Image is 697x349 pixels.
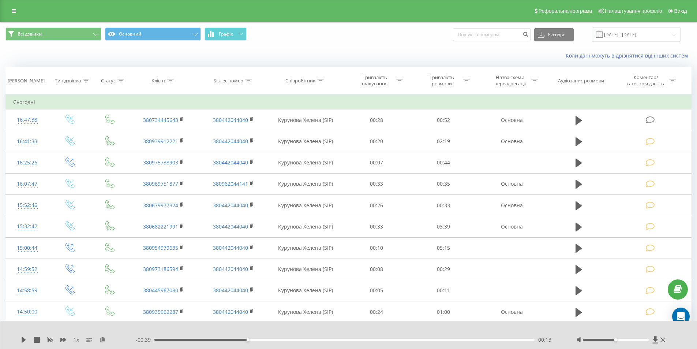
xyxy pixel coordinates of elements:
[136,336,154,344] span: - 00:39
[343,131,410,152] td: 00:20
[453,28,531,41] input: Пошук за номером
[477,131,546,152] td: Основна
[143,202,178,209] a: 380679977324
[343,259,410,280] td: 00:08
[410,152,477,173] td: 00:44
[343,216,410,237] td: 00:33
[558,78,604,84] div: Аудіозапис розмови
[605,8,662,14] span: Налаштування профілю
[213,308,248,315] a: 380442044040
[205,27,247,41] button: Графік
[143,266,178,272] a: 380973186594
[13,134,41,149] div: 16:41:33
[143,138,178,145] a: 380939912221
[13,198,41,212] div: 15:52:46
[268,152,343,173] td: Курунова Хелена (SIP)
[343,109,410,131] td: 00:28
[213,116,248,123] a: 380442044040
[410,259,477,280] td: 00:29
[13,283,41,298] div: 14:58:59
[534,28,574,41] button: Експорт
[422,74,461,87] div: Тривалість розмови
[614,338,617,341] div: Accessibility label
[8,78,45,84] div: [PERSON_NAME]
[13,241,41,255] div: 15:00:44
[539,8,592,14] span: Реферальна програма
[343,152,410,173] td: 00:07
[477,109,546,131] td: Основна
[355,74,394,87] div: Тривалість очікування
[213,159,248,166] a: 380442044040
[213,78,243,84] div: Бізнес номер
[343,237,410,259] td: 00:10
[490,74,529,87] div: Назва схеми переадресації
[213,287,248,294] a: 380442044040
[13,113,41,127] div: 16:47:38
[18,31,42,37] span: Всі дзвінки
[410,195,477,216] td: 00:33
[13,156,41,170] div: 16:25:26
[143,180,178,187] a: 380969751877
[268,216,343,237] td: Курунова Хелена (SIP)
[410,109,477,131] td: 00:52
[625,74,667,87] div: Коментар/категорія дзвінка
[674,8,687,14] span: Вихід
[477,301,546,323] td: Основна
[268,195,343,216] td: Курунова Хелена (SIP)
[410,237,477,259] td: 05:15
[343,280,410,301] td: 00:05
[105,27,201,41] button: Основний
[410,301,477,323] td: 01:00
[410,280,477,301] td: 00:11
[213,266,248,272] a: 380442044040
[151,78,165,84] div: Клієнт
[268,109,343,131] td: Курунова Хелена (SIP)
[213,202,248,209] a: 380442044040
[268,259,343,280] td: Курунова Хелена (SIP)
[5,27,101,41] button: Всі дзвінки
[213,223,248,230] a: 380442044040
[143,159,178,166] a: 380975738903
[13,219,41,234] div: 15:32:42
[213,138,248,145] a: 380442044040
[143,287,178,294] a: 380445967080
[477,216,546,237] td: Основна
[410,131,477,152] td: 02:19
[410,216,477,237] td: 03:39
[13,262,41,276] div: 14:59:52
[268,301,343,323] td: Курунова Хелена (SIP)
[143,223,178,230] a: 380682221991
[538,336,551,344] span: 00:13
[672,308,690,325] div: Open Intercom Messenger
[143,116,178,123] a: 380734445643
[6,95,692,109] td: Сьогодні
[285,78,315,84] div: Співробітник
[13,177,41,191] div: 16:07:47
[246,338,249,341] div: Accessibility label
[74,336,79,344] span: 1 x
[219,31,233,37] span: Графік
[268,173,343,194] td: Курунова Хелена (SIP)
[101,78,116,84] div: Статус
[410,173,477,194] td: 00:35
[213,180,248,187] a: 380962044141
[477,195,546,216] td: Основна
[343,301,410,323] td: 00:24
[13,305,41,319] div: 14:50:00
[268,237,343,259] td: Курунова Хелена (SIP)
[55,78,81,84] div: Тип дзвінка
[143,244,178,251] a: 380954979635
[268,280,343,301] td: Курунова Хелена (SIP)
[213,244,248,251] a: 380442044040
[566,52,692,59] a: Коли дані можуть відрізнятися вiд інших систем
[343,173,410,194] td: 00:33
[343,195,410,216] td: 00:26
[143,308,178,315] a: 380935962287
[477,173,546,194] td: Основна
[268,131,343,152] td: Курунова Хелена (SIP)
